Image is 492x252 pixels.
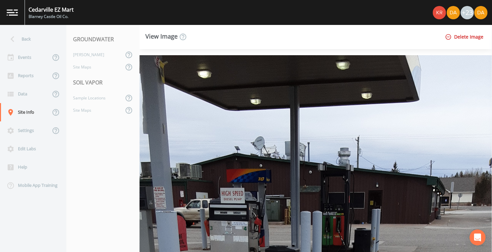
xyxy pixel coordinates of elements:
div: Blarney Castle Oil Co. [29,14,74,20]
div: View Image [145,33,187,41]
div: SOIL VAPOR [66,73,139,92]
img: e87f1c0e44c1658d59337c30f0e43455 [474,6,487,19]
button: Delete Image [444,31,486,43]
a: Site Maps [66,61,123,73]
a: Sample Locations [66,92,123,104]
div: Kristine Romanik [432,6,446,19]
div: Cedarville EZ Mart [29,6,74,14]
img: logo [7,9,18,16]
a: [PERSON_NAME] [66,49,123,61]
div: GROUNDWATER [66,30,139,49]
div: Open Intercom Messenger [469,229,485,245]
img: 9a4c6f9530af67ee54a4b0b5594f06ff [433,6,446,19]
div: David A Olpere [446,6,460,19]
div: +23 [460,6,474,19]
img: e87f1c0e44c1658d59337c30f0e43455 [447,6,460,19]
a: Site Maps [66,104,123,116]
